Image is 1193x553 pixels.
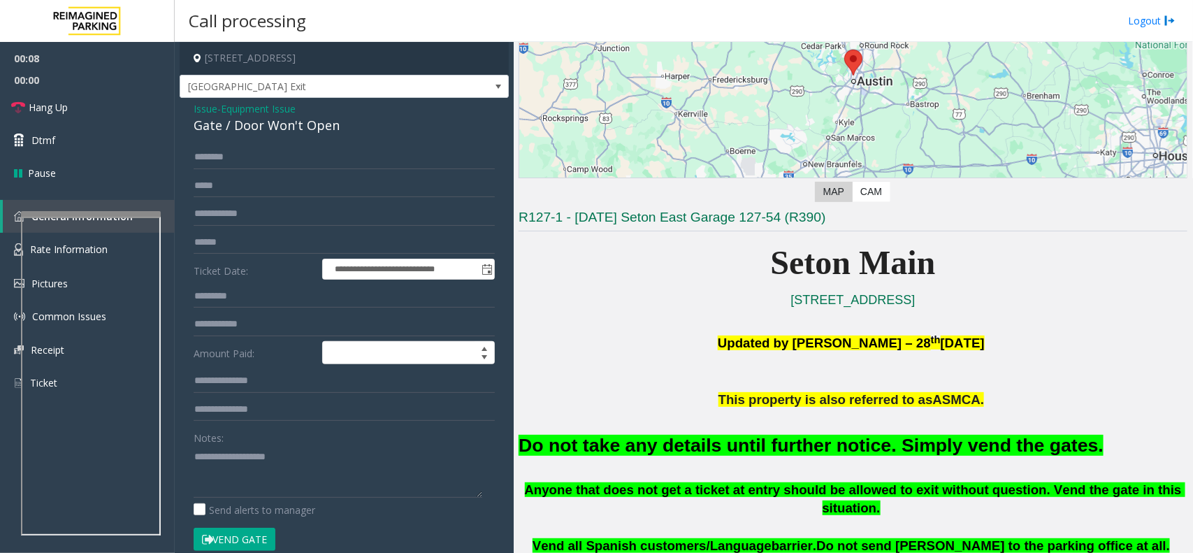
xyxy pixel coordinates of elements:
span: ASMCA. [933,392,985,407]
span: barrier. [772,538,816,553]
span: Anyone that does not get a ticket at entry should be allowed to exit without question. Vend the g... [525,482,1185,516]
a: Logout [1128,13,1176,28]
span: General Information [31,210,133,223]
span: Increase value [475,342,494,353]
span: - [217,102,296,115]
img: 'icon' [14,243,23,256]
span: [DATE] [941,336,985,350]
img: 'icon' [14,311,25,322]
h3: Call processing [182,3,313,38]
span: Updated by [PERSON_NAME] – 28 [718,336,931,350]
span: Hang Up [29,100,68,115]
h4: [STREET_ADDRESS] [180,42,509,75]
label: Notes: [194,426,224,445]
span: [GEOGRAPHIC_DATA] Exit [180,76,442,98]
button: Vend Gate [194,528,275,552]
span: Decrease value [475,353,494,364]
a: General Information [3,200,175,233]
span: th [931,334,941,345]
h3: R127-1 - [DATE] Seton East Garage 127-54 (R390) [519,208,1187,231]
span: Seton Main [771,244,936,281]
span: Vend all Spanish customers/Language [533,538,772,553]
span: Do not send [PERSON_NAME] to the parking office at all. [816,538,1170,553]
img: 'icon' [14,211,24,222]
label: Send alerts to manager [194,503,315,517]
label: Ticket Date: [190,259,319,280]
span: This property is also referred to as [718,392,933,407]
img: 'icon' [14,377,23,389]
span: Pause [28,166,56,180]
span: Dtmf [31,133,55,148]
label: Map [815,182,853,202]
div: 1201 West 38th Street, Austin, TX [844,50,862,76]
label: Amount Paid: [190,341,319,365]
label: CAM [852,182,890,202]
img: logout [1164,13,1176,28]
a: [STREET_ADDRESS] [791,293,916,307]
span: Equipment Issue [221,101,296,116]
img: 'icon' [14,279,24,288]
div: Gate / Door Won't Open [194,116,495,135]
font: Do not take any details until further notice. Simply vend the gates. [519,435,1104,456]
span: Toggle popup [479,259,494,279]
img: 'icon' [14,345,24,354]
span: Issue [194,101,217,116]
